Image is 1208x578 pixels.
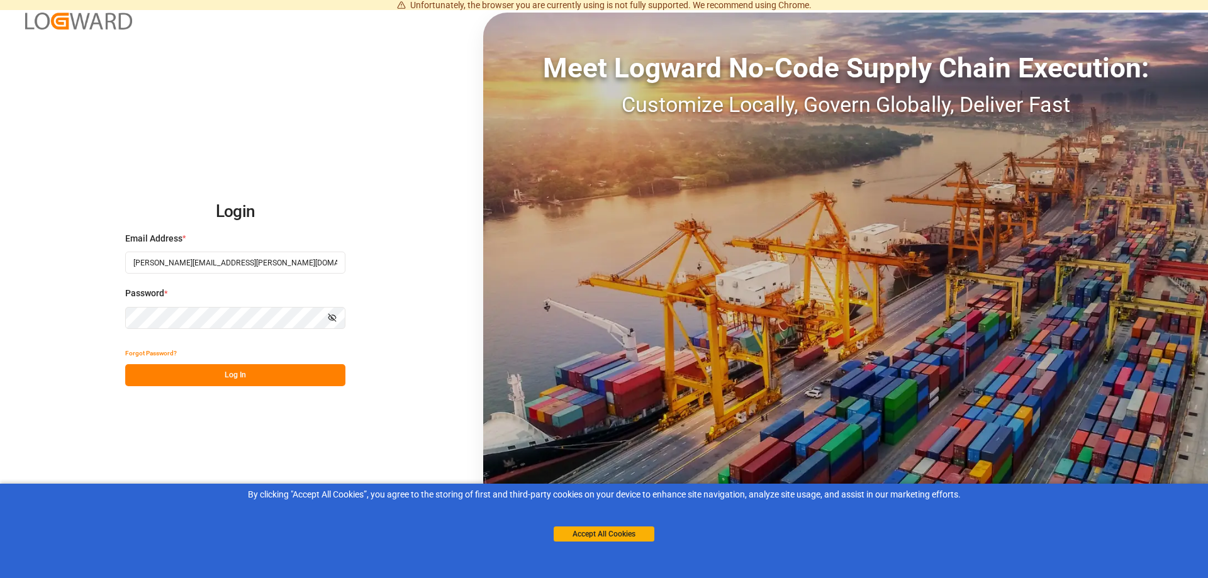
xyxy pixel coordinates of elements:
div: By clicking "Accept All Cookies”, you agree to the storing of first and third-party cookies on yo... [9,488,1199,501]
input: Enter your email [125,252,345,274]
div: Customize Locally, Govern Globally, Deliver Fast [483,89,1208,121]
span: Password [125,287,164,300]
div: Meet Logward No-Code Supply Chain Execution: [483,47,1208,89]
img: Logward_new_orange.png [25,13,132,30]
button: Accept All Cookies [554,526,654,542]
button: Log In [125,364,345,386]
h2: Login [125,192,345,232]
span: Email Address [125,232,182,245]
button: Forgot Password? [125,342,177,364]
